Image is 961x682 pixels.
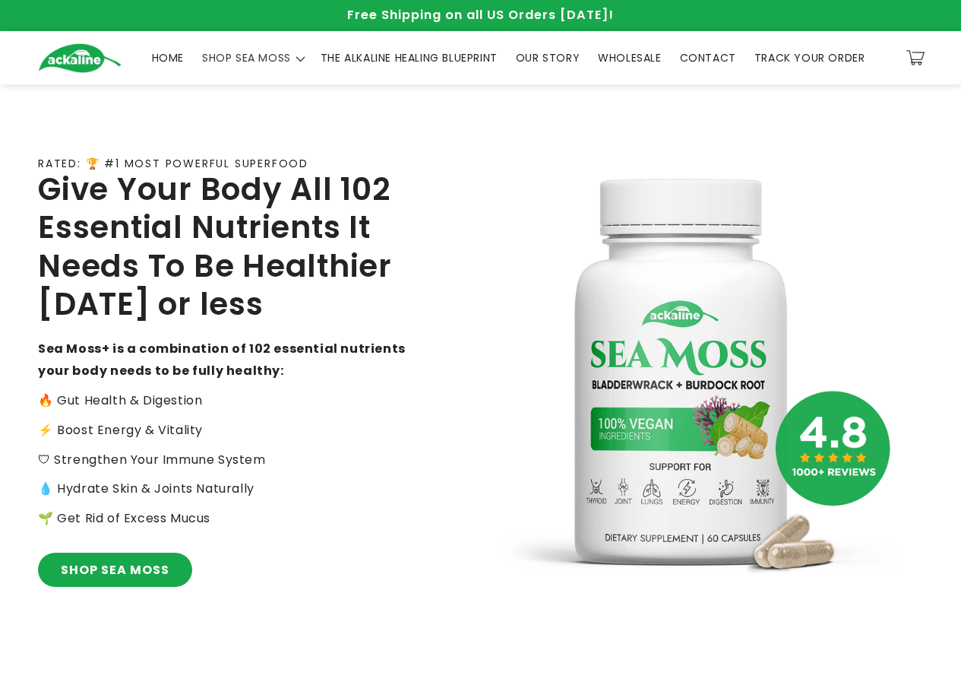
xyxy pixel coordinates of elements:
p: 🛡 Strengthen Your Immune System [38,449,428,471]
p: 🌱 Get Rid of Excess Mucus [38,508,428,530]
a: SHOP SEA MOSS [38,553,192,587]
a: WHOLESALE [589,42,670,74]
summary: SHOP SEA MOSS [193,42,311,74]
span: OUR STORY [516,51,580,65]
img: Ackaline [38,43,122,73]
p: 🔥 Gut Health & Digestion [38,390,428,412]
span: CONTACT [680,51,736,65]
span: THE ALKALINE HEALING BLUEPRINT [321,51,498,65]
a: THE ALKALINE HEALING BLUEPRINT [311,42,507,74]
span: HOME [152,51,184,65]
a: TRACK YOUR ORDER [745,42,874,74]
a: OUR STORY [507,42,589,74]
h2: Give Your Body All 102 Essential Nutrients It Needs To Be Healthier [DATE] or less [38,170,428,324]
span: SHOP SEA MOSS [202,51,291,65]
a: HOME [143,42,193,74]
span: TRACK YOUR ORDER [754,51,865,65]
span: WHOLESALE [598,51,661,65]
span: Free Shipping on all US Orders [DATE]! [347,6,614,24]
a: CONTACT [671,42,745,74]
p: ⚡️ Boost Energy & Vitality [38,420,428,442]
p: RATED: 🏆 #1 MOST POWERFUL SUPERFOOD [38,157,308,170]
strong: Sea Moss+ is a combination of 102 essential nutrients your body needs to be fully healthy: [38,340,406,379]
p: 💧 Hydrate Skin & Joints Naturally [38,478,428,500]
